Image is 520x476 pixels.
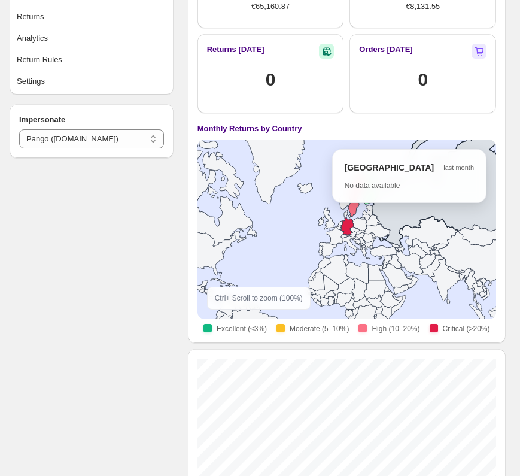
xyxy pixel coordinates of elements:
[372,324,419,333] span: High (10–20%)
[17,75,45,87] div: Settings
[251,1,290,13] span: €65,160.87
[406,1,440,13] span: €8,131.55
[13,50,170,69] button: Return Rules
[443,324,490,333] span: Critical (>20%)
[197,123,302,135] h4: Monthly Returns by Country
[13,72,170,91] button: Settings
[17,32,48,44] div: Analytics
[207,287,311,310] div: Ctrl + Scroll to zoom ( 100 %)
[266,68,275,92] h1: 0
[17,54,62,66] div: Return Rules
[17,11,44,23] div: Returns
[418,68,427,92] h1: 0
[19,114,164,126] h4: Impersonate
[13,29,170,48] button: Analytics
[207,44,264,56] h2: Returns [DATE]
[217,324,267,333] span: Excellent (≤3%)
[13,7,170,26] button: Returns
[290,324,349,333] span: Moderate (5–10%)
[359,44,412,56] h2: Orders [DATE]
